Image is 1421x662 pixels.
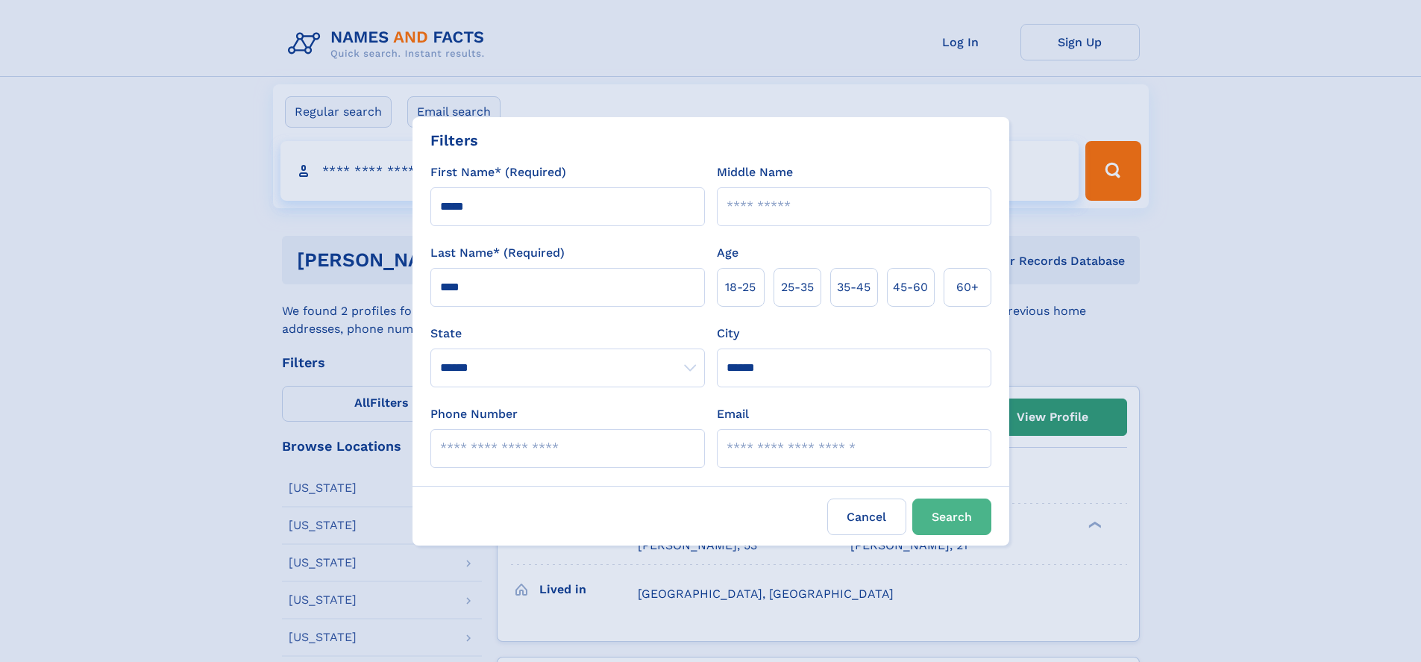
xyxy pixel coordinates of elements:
span: 45‑60 [893,278,928,296]
button: Search [912,499,991,535]
span: 35‑45 [837,278,871,296]
label: Email [717,405,749,423]
span: 18‑25 [725,278,756,296]
label: Age [717,244,738,262]
label: First Name* (Required) [430,163,566,181]
div: Filters [430,129,478,152]
span: 25‑35 [781,278,814,296]
label: Cancel [827,499,906,535]
label: Phone Number [430,405,518,423]
label: State [430,325,705,343]
label: City [717,325,739,343]
span: 60+ [956,278,979,296]
label: Middle Name [717,163,793,181]
label: Last Name* (Required) [430,244,565,262]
